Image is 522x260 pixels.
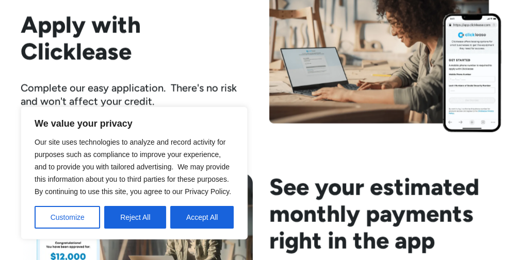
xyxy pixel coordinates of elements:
[35,117,234,130] p: We value your privacy
[35,206,100,229] button: Customize
[170,206,234,229] button: Accept All
[35,138,231,196] span: Our site uses technologies to analyze and record activity for purposes such as compliance to impr...
[104,206,166,229] button: Reject All
[269,174,501,254] h2: See your estimated monthly payments right in the app
[21,107,248,239] div: We value your privacy
[21,81,253,108] div: Complete our easy application. There's no risk and won't affect your credit.
[21,11,253,65] h2: Apply with Clicklease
